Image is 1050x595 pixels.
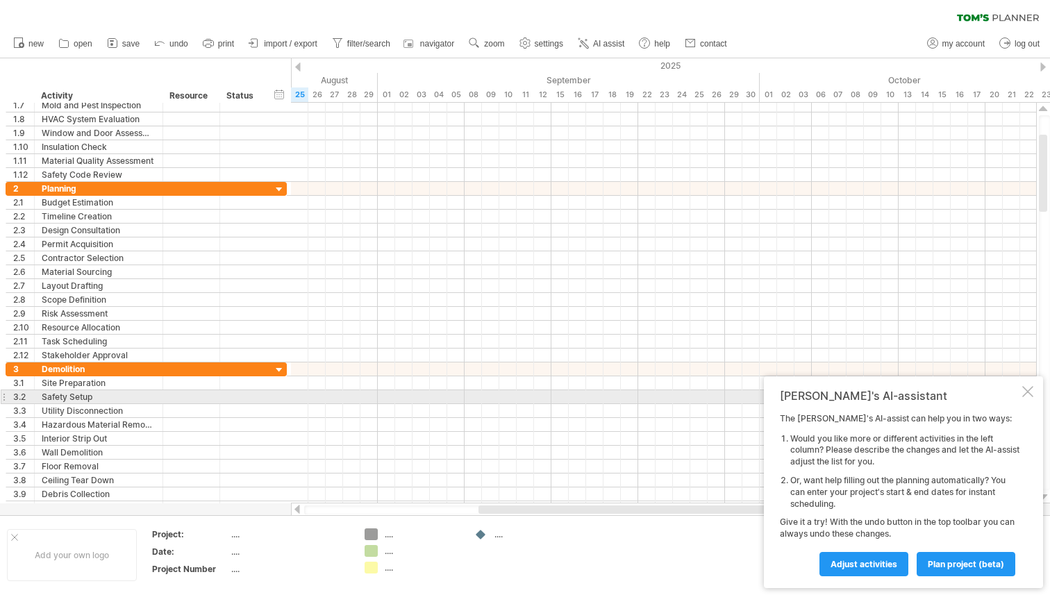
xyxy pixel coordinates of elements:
div: Window and Door Assessment [42,126,156,140]
div: Wednesday, 1 October 2025 [760,87,777,102]
a: plan project (beta) [917,552,1015,576]
span: my account [942,39,985,49]
div: Wednesday, 27 August 2025 [326,87,343,102]
span: settings [535,39,563,49]
a: help [635,35,674,53]
div: 3.10 [13,501,34,514]
div: Add your own logo [7,529,137,581]
div: September 2025 [378,73,760,87]
div: Friday, 19 September 2025 [621,87,638,102]
div: 3.5 [13,432,34,445]
div: Monday, 20 October 2025 [985,87,1003,102]
div: Monday, 25 August 2025 [291,87,308,102]
div: Safety Code Review [42,168,156,181]
div: Stakeholder Approval [42,349,156,362]
div: 1.10 [13,140,34,153]
li: Or, want help filling out the planning automatically? You can enter your project's start & end da... [790,475,1019,510]
div: Tuesday, 2 September 2025 [395,87,412,102]
div: Friday, 3 October 2025 [794,87,812,102]
div: Friday, 10 October 2025 [881,87,899,102]
div: Thursday, 25 September 2025 [690,87,708,102]
div: 3.1 [13,376,34,389]
div: Permit Acquisition [42,237,156,251]
div: Wall Demolition [42,446,156,459]
span: filter/search [347,39,390,49]
div: Mold and Pest Inspection [42,99,156,112]
span: AI assist [593,39,624,49]
div: Thursday, 9 October 2025 [864,87,881,102]
div: 2.12 [13,349,34,362]
div: Wednesday, 24 September 2025 [673,87,690,102]
div: .... [385,545,460,557]
div: 2.2 [13,210,34,223]
div: Interior Strip Out [42,432,156,445]
div: 2.11 [13,335,34,348]
span: import / export [264,39,317,49]
div: Thursday, 2 October 2025 [777,87,794,102]
div: 1.8 [13,112,34,126]
span: Adjust activities [831,559,897,569]
a: Adjust activities [819,552,908,576]
div: Wednesday, 8 October 2025 [847,87,864,102]
div: Wednesday, 22 October 2025 [1020,87,1037,102]
div: Friday, 26 September 2025 [708,87,725,102]
div: Planning [42,182,156,195]
div: Tuesday, 9 September 2025 [482,87,499,102]
span: zoom [484,39,504,49]
div: 2.7 [13,279,34,292]
div: 2.5 [13,251,34,265]
div: 3.3 [13,404,34,417]
span: help [654,39,670,49]
div: Design Consultation [42,224,156,237]
div: Budget Estimation [42,196,156,209]
div: Material Sourcing [42,265,156,278]
div: Ceiling Tear Down [42,474,156,487]
a: navigator [401,35,458,53]
div: 2.4 [13,237,34,251]
div: Waste Disposal [42,501,156,514]
a: contact [681,35,731,53]
div: Monday, 13 October 2025 [899,87,916,102]
a: log out [996,35,1044,53]
div: Thursday, 4 September 2025 [430,87,447,102]
div: Monday, 29 September 2025 [725,87,742,102]
div: Monday, 15 September 2025 [551,87,569,102]
div: Material Quality Assessment [42,154,156,167]
div: Resource [169,89,212,103]
div: 3.2 [13,390,34,403]
div: 2.9 [13,307,34,320]
div: Thursday, 28 August 2025 [343,87,360,102]
div: Tuesday, 14 October 2025 [916,87,933,102]
div: Project: [152,528,228,540]
a: new [10,35,48,53]
div: Wednesday, 15 October 2025 [933,87,951,102]
span: log out [1015,39,1040,49]
span: undo [169,39,188,49]
a: print [199,35,238,53]
div: 1.9 [13,126,34,140]
div: .... [231,546,348,558]
div: 2.3 [13,224,34,237]
div: The [PERSON_NAME]'s AI-assist can help you in two ways: Give it a try! With the undo button in th... [780,413,1019,576]
div: 1.11 [13,154,34,167]
a: AI assist [574,35,628,53]
div: Monday, 8 September 2025 [465,87,482,102]
div: 1.12 [13,168,34,181]
div: 3.9 [13,487,34,501]
div: Utility Disconnection [42,404,156,417]
div: Tuesday, 26 August 2025 [308,87,326,102]
div: Timeline Creation [42,210,156,223]
div: Insulation Check [42,140,156,153]
div: Tuesday, 7 October 2025 [829,87,847,102]
div: Safety Setup [42,390,156,403]
div: Contractor Selection [42,251,156,265]
a: settings [516,35,567,53]
div: Layout Drafting [42,279,156,292]
div: .... [494,528,570,540]
div: [PERSON_NAME]'s AI-assistant [780,389,1019,403]
span: navigator [420,39,454,49]
div: 3.7 [13,460,34,473]
div: 3.4 [13,418,34,431]
a: my account [924,35,989,53]
div: Friday, 5 September 2025 [447,87,465,102]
